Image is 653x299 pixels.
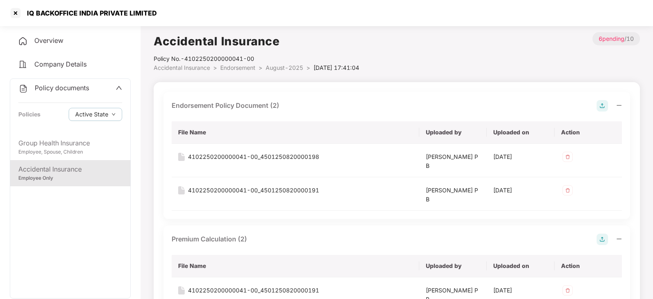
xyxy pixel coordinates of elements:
[266,64,303,71] span: August-2025
[34,60,87,68] span: Company Details
[599,35,624,42] span: 6 pending
[493,286,548,295] div: [DATE]
[18,148,122,156] div: Employee, Spouse, Children
[154,54,359,63] div: Policy No.- 4102250200000041-00
[116,85,122,91] span: up
[220,64,255,71] span: Endorsement
[35,84,89,92] span: Policy documents
[18,138,122,148] div: Group Health Insurance
[561,184,574,197] img: svg+xml;base64,PHN2ZyB4bWxucz0iaHR0cDovL3d3dy53My5vcmcvMjAwMC9zdmciIHdpZHRoPSIzMiIgaGVpZ2h0PSIzMi...
[426,152,480,170] div: [PERSON_NAME] P B
[419,121,487,144] th: Uploaded by
[75,110,108,119] span: Active State
[487,255,554,277] th: Uploaded on
[188,152,319,161] div: 4102250200000041-00_4501250820000198
[493,152,548,161] div: [DATE]
[616,236,622,242] span: minus
[172,121,419,144] th: File Name
[493,186,548,195] div: [DATE]
[34,36,63,45] span: Overview
[419,255,487,277] th: Uploaded by
[188,186,319,195] div: 4102250200000041-00_4501250820000191
[178,286,185,295] img: svg+xml;base64,PHN2ZyB4bWxucz0iaHR0cDovL3d3dy53My5vcmcvMjAwMC9zdmciIHdpZHRoPSIxNiIgaGVpZ2h0PSIyMC...
[154,32,359,50] h1: Accidental Insurance
[313,64,359,71] span: [DATE] 17:41:04
[172,234,247,244] div: Premium Calculation (2)
[306,64,310,71] span: >
[555,255,622,277] th: Action
[597,100,608,112] img: svg+xml;base64,PHN2ZyB4bWxucz0iaHR0cDovL3d3dy53My5vcmcvMjAwMC9zdmciIHdpZHRoPSIyOCIgaGVpZ2h0PSIyOC...
[188,286,319,295] div: 4102250200000041-00_4501250820000191
[154,64,210,71] span: Accidental Insurance
[616,103,622,108] span: minus
[561,284,574,297] img: svg+xml;base64,PHN2ZyB4bWxucz0iaHR0cDovL3d3dy53My5vcmcvMjAwMC9zdmciIHdpZHRoPSIzMiIgaGVpZ2h0PSIzMi...
[18,36,28,46] img: svg+xml;base64,PHN2ZyB4bWxucz0iaHR0cDovL3d3dy53My5vcmcvMjAwMC9zdmciIHdpZHRoPSIyNCIgaGVpZ2h0PSIyNC...
[593,32,640,45] p: / 10
[172,255,419,277] th: File Name
[178,153,185,161] img: svg+xml;base64,PHN2ZyB4bWxucz0iaHR0cDovL3d3dy53My5vcmcvMjAwMC9zdmciIHdpZHRoPSIxNiIgaGVpZ2h0PSIyMC...
[487,121,554,144] th: Uploaded on
[69,108,122,121] button: Active Statedown
[18,164,122,174] div: Accidental Insurance
[18,60,28,69] img: svg+xml;base64,PHN2ZyB4bWxucz0iaHR0cDovL3d3dy53My5vcmcvMjAwMC9zdmciIHdpZHRoPSIyNCIgaGVpZ2h0PSIyNC...
[178,186,185,194] img: svg+xml;base64,PHN2ZyB4bWxucz0iaHR0cDovL3d3dy53My5vcmcvMjAwMC9zdmciIHdpZHRoPSIxNiIgaGVpZ2h0PSIyMC...
[112,112,116,117] span: down
[561,150,574,163] img: svg+xml;base64,PHN2ZyB4bWxucz0iaHR0cDovL3d3dy53My5vcmcvMjAwMC9zdmciIHdpZHRoPSIzMiIgaGVpZ2h0PSIzMi...
[22,9,157,17] div: IQ BACKOFFICE INDIA PRIVATE LIMITED
[555,121,622,144] th: Action
[18,110,40,119] div: Policies
[597,234,608,245] img: svg+xml;base64,PHN2ZyB4bWxucz0iaHR0cDovL3d3dy53My5vcmcvMjAwMC9zdmciIHdpZHRoPSIyOCIgaGVpZ2h0PSIyOC...
[18,84,28,94] img: svg+xml;base64,PHN2ZyB4bWxucz0iaHR0cDovL3d3dy53My5vcmcvMjAwMC9zdmciIHdpZHRoPSIyNCIgaGVpZ2h0PSIyNC...
[259,64,262,71] span: >
[18,174,122,182] div: Employee Only
[172,100,279,111] div: Endorsement Policy Document (2)
[426,186,480,204] div: [PERSON_NAME] P B
[213,64,217,71] span: >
